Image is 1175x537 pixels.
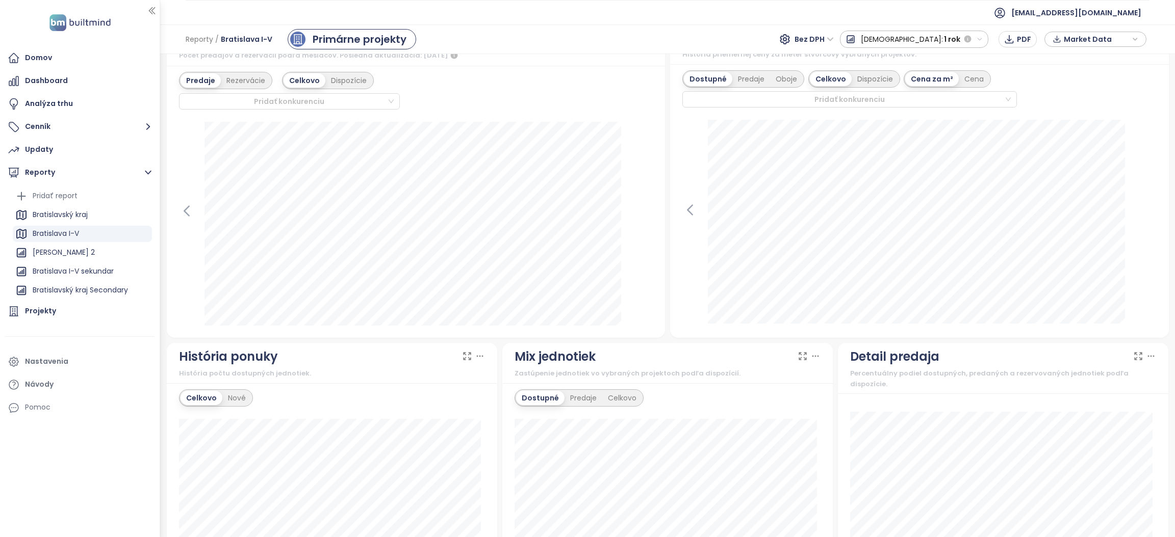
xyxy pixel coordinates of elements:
[13,245,152,261] div: [PERSON_NAME] 2
[325,73,372,88] div: Dispozície
[25,355,68,368] div: Nastavenia
[905,72,959,86] div: Cena za m²
[944,30,960,48] span: 1 rok
[13,226,152,242] div: Bratislava I-V
[221,30,272,48] span: Bratislava I-V
[181,391,222,405] div: Celkovo
[46,12,114,33] img: logo
[215,30,219,48] span: /
[516,391,565,405] div: Dostupné
[313,32,406,47] div: Primárne projekty
[5,301,155,321] a: Projekty
[33,265,114,278] div: Bratislava I-V sekundar
[5,140,155,160] a: Updaty
[13,207,152,223] div: Bratislavský kraj
[1017,34,1031,45] span: PDF
[5,117,155,137] button: Cenník
[13,282,152,299] div: Bratislavský kraj Secondary
[33,208,88,221] div: Bratislavský kraj
[795,32,834,47] span: Bez DPH
[284,73,325,88] div: Celkovo
[179,347,278,366] div: História ponuky
[770,72,803,86] div: Oboje
[850,347,939,366] div: Detail predaja
[179,368,485,379] div: História počtu dostupných jednotiek.
[179,49,653,62] div: Počet predajov a rezervácií podľa mesiacov. Posledná aktualizácia: [DATE]
[222,391,251,405] div: Nové
[565,391,602,405] div: Predaje
[515,368,821,379] div: Zastúpenie jednotiek vo vybraných projektoch podľa dispozícií.
[13,263,152,280] div: Bratislava I-V sekundar
[25,74,68,87] div: Dashboard
[5,352,155,372] a: Nastavenia
[850,368,1156,389] div: Percentuálny podiel dostupných, predaných a rezervovaných jednotiek podľa dispozície.
[5,374,155,395] a: Návody
[25,378,54,391] div: Návody
[684,72,732,86] div: Dostupné
[5,48,155,68] a: Domov
[682,49,1157,60] div: História priemernej ceny za meter štvorcový vybraných projektov.
[840,31,989,48] button: [DEMOGRAPHIC_DATA]:1 rok
[25,51,52,64] div: Domov
[181,73,221,88] div: Predaje
[25,401,50,414] div: Pomoc
[5,94,155,114] a: Analýza trhu
[13,188,152,204] div: Pridať report
[33,284,128,297] div: Bratislavský kraj Secondary
[33,246,95,259] div: [PERSON_NAME] 2
[852,72,899,86] div: Dispozície
[999,31,1037,47] button: PDF
[33,190,78,202] div: Pridať report
[1064,32,1130,47] span: Market Data
[5,163,155,183] button: Reporty
[732,72,770,86] div: Predaje
[25,143,53,156] div: Updaty
[810,72,852,86] div: Celkovo
[5,71,155,91] a: Dashboard
[861,30,943,48] span: [DEMOGRAPHIC_DATA]:
[186,30,213,48] span: Reporty
[288,29,416,49] a: primary
[221,73,271,88] div: Rezervácie
[25,305,56,317] div: Projekty
[33,227,79,240] div: Bratislava I-V
[602,391,642,405] div: Celkovo
[1050,32,1141,47] div: button
[25,97,73,110] div: Analýza trhu
[5,397,155,418] div: Pomoc
[1011,1,1141,25] span: [EMAIL_ADDRESS][DOMAIN_NAME]
[515,347,596,366] div: Mix jednotiek
[959,72,989,86] div: Cena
